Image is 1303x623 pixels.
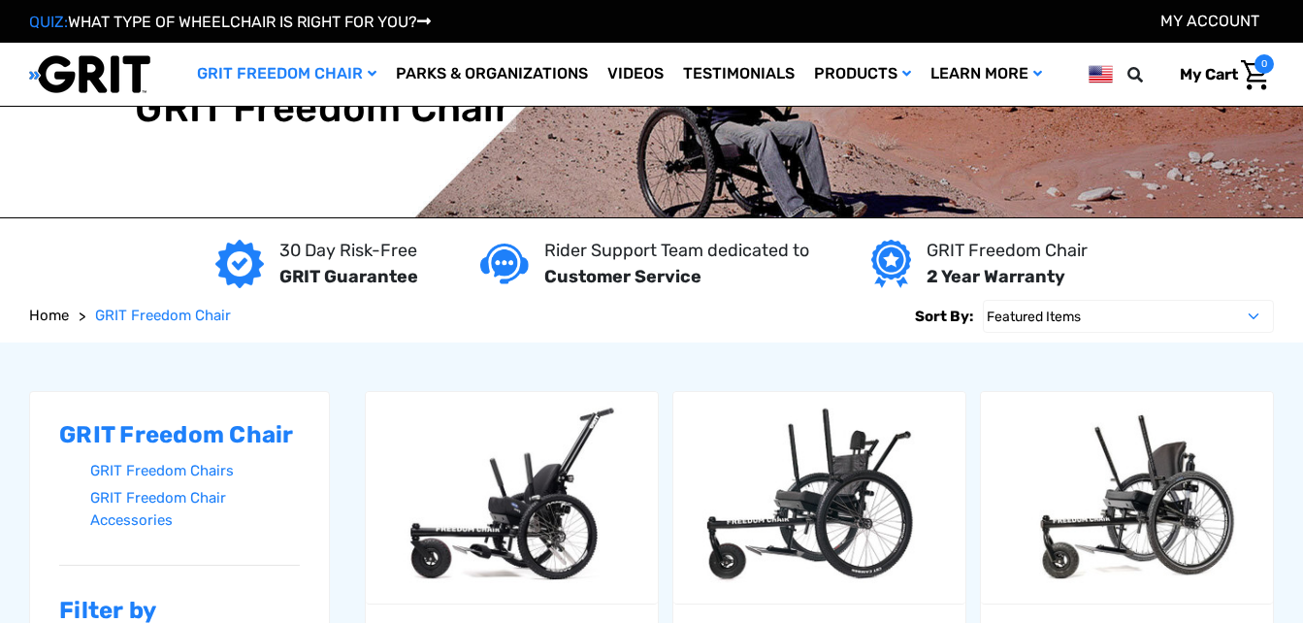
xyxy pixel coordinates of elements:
[366,392,658,604] a: GRIT Junior,$4,995.00
[1160,12,1259,30] a: Account
[279,266,418,287] strong: GRIT Guarantee
[95,307,231,324] span: GRIT Freedom Chair
[95,305,231,327] a: GRIT Freedom Chair
[366,401,658,595] img: GRIT Junior: GRIT Freedom Chair all terrain wheelchair engineered specifically for kids
[1241,60,1269,90] img: Cart
[215,240,264,288] img: GRIT Guarantee
[981,401,1273,595] img: GRIT Freedom Chair Pro: the Pro model shown including contoured Invacare Matrx seatback, Spinergy...
[1089,62,1113,86] img: us.png
[1136,54,1165,95] input: Search
[1180,65,1238,83] span: My Cart
[544,238,809,264] p: Rider Support Team dedicated to
[29,13,68,31] span: QUIZ:
[480,244,529,283] img: Customer service
[135,85,511,132] h1: GRIT Freedom Chair
[90,457,300,485] a: GRIT Freedom Chairs
[29,13,431,31] a: QUIZ:WHAT TYPE OF WHEELCHAIR IS RIGHT FOR YOU?
[915,300,973,333] label: Sort By:
[29,307,69,324] span: Home
[544,266,701,287] strong: Customer Service
[927,266,1065,287] strong: 2 Year Warranty
[673,392,965,604] a: GRIT Freedom Chair: Spartan,$3,995.00
[804,43,921,106] a: Products
[598,43,673,106] a: Videos
[1165,54,1274,95] a: Cart with 0 items
[29,305,69,327] a: Home
[871,240,911,288] img: Year warranty
[187,43,386,106] a: GRIT Freedom Chair
[981,392,1273,604] a: GRIT Freedom Chair: Pro,$5,495.00
[59,421,300,449] h2: GRIT Freedom Chair
[673,43,804,106] a: Testimonials
[927,238,1088,264] p: GRIT Freedom Chair
[386,43,598,106] a: Parks & Organizations
[1254,54,1274,74] span: 0
[921,43,1052,106] a: Learn More
[279,238,418,264] p: 30 Day Risk-Free
[29,54,150,94] img: GRIT All-Terrain Wheelchair and Mobility Equipment
[673,401,965,595] img: GRIT Freedom Chair: Spartan
[90,484,300,534] a: GRIT Freedom Chair Accessories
